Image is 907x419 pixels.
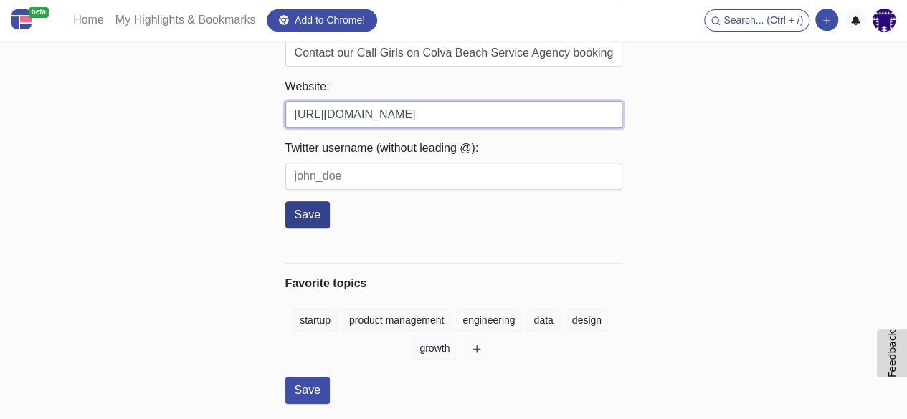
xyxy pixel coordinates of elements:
button: data [527,309,559,332]
button: design [566,309,608,332]
span: Feedback [886,329,898,377]
input: Something about you [285,39,622,67]
label: Twitter username (without leading @): [285,140,622,157]
a: Add to Chrome! [267,9,377,32]
img: Centroly [11,9,32,29]
button: Search... (Ctrl + /) [704,9,809,32]
a: beta [11,6,56,35]
input: john_doe [285,163,622,190]
input: https://johndoe.com [285,101,622,128]
span: beta [29,7,49,18]
button: product management [343,309,450,332]
button: growth [413,337,456,360]
button: Save [285,201,330,228]
strong: Favorite topics [285,277,367,289]
span: Search... (Ctrl + /) [723,14,803,26]
img: Khushisharma [873,9,896,32]
a: My Highlights & Bookmarks [110,6,262,34]
a: Home [67,6,110,34]
label: Website: [285,78,622,95]
button: engineering [456,309,521,332]
button: startup [293,309,337,332]
button: Save [285,377,330,404]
